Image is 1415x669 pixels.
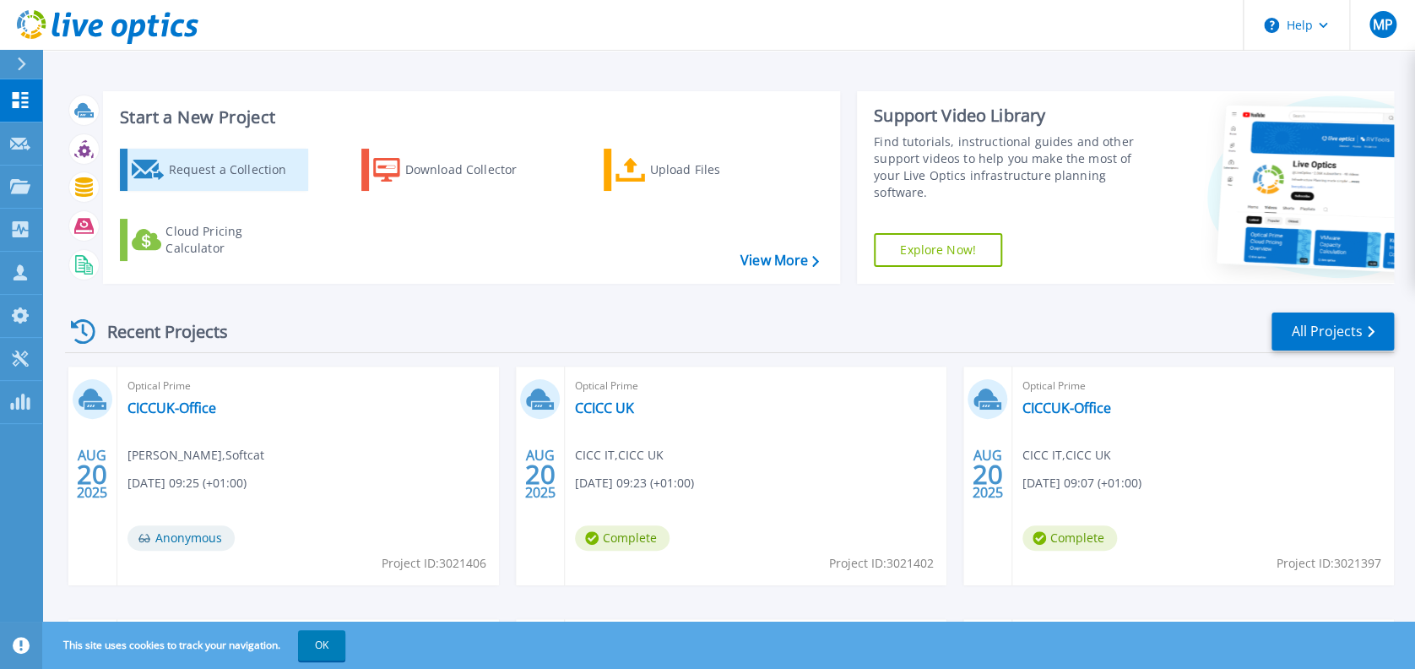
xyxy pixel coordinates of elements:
button: OK [298,630,345,661]
span: 20 [77,467,107,481]
div: Upload Files [649,153,784,187]
span: 20 [524,467,555,481]
span: [DATE] 09:25 (+01:00) [127,474,247,492]
span: Optical Prime [575,377,936,395]
span: Project ID: 3021397 [1277,554,1381,573]
a: Upload Files [604,149,792,191]
div: AUG 2025 [523,443,556,505]
span: Optical Prime [1022,377,1384,395]
a: All Projects [1271,313,1394,351]
span: This site uses cookies to track your navigation. [46,630,345,661]
a: CICCUK-Office [1022,400,1111,416]
a: View More [740,253,819,269]
div: Request a Collection [168,153,303,187]
a: CICCUK-Office [127,400,216,416]
span: Complete [575,525,670,551]
span: CICC IT , CICC UK [1022,446,1111,465]
div: Support Video Library [874,105,1145,127]
div: Find tutorials, instructional guides and other support videos to help you make the most of your L... [874,133,1145,201]
a: Download Collector [361,149,550,191]
span: Project ID: 3021402 [829,554,934,573]
a: Cloud Pricing Calculator [120,219,308,261]
span: Optical Prime [127,377,489,395]
span: CICC IT , CICC UK [575,446,664,465]
span: Anonymous [127,525,235,551]
span: 20 [972,467,1002,481]
span: [PERSON_NAME] , Softcat [127,446,264,465]
a: CCICC UK [575,400,634,416]
a: Explore Now! [874,233,1002,267]
div: Recent Projects [65,311,251,352]
span: MP [1372,18,1392,31]
span: [DATE] 09:07 (+01:00) [1022,474,1141,492]
a: Request a Collection [120,149,308,191]
div: AUG 2025 [971,443,1003,505]
span: Complete [1022,525,1117,551]
div: AUG 2025 [76,443,108,505]
span: Project ID: 3021406 [382,554,486,573]
div: Download Collector [405,153,540,187]
h3: Start a New Project [120,108,818,127]
span: [DATE] 09:23 (+01:00) [575,474,694,492]
div: Cloud Pricing Calculator [165,223,301,257]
